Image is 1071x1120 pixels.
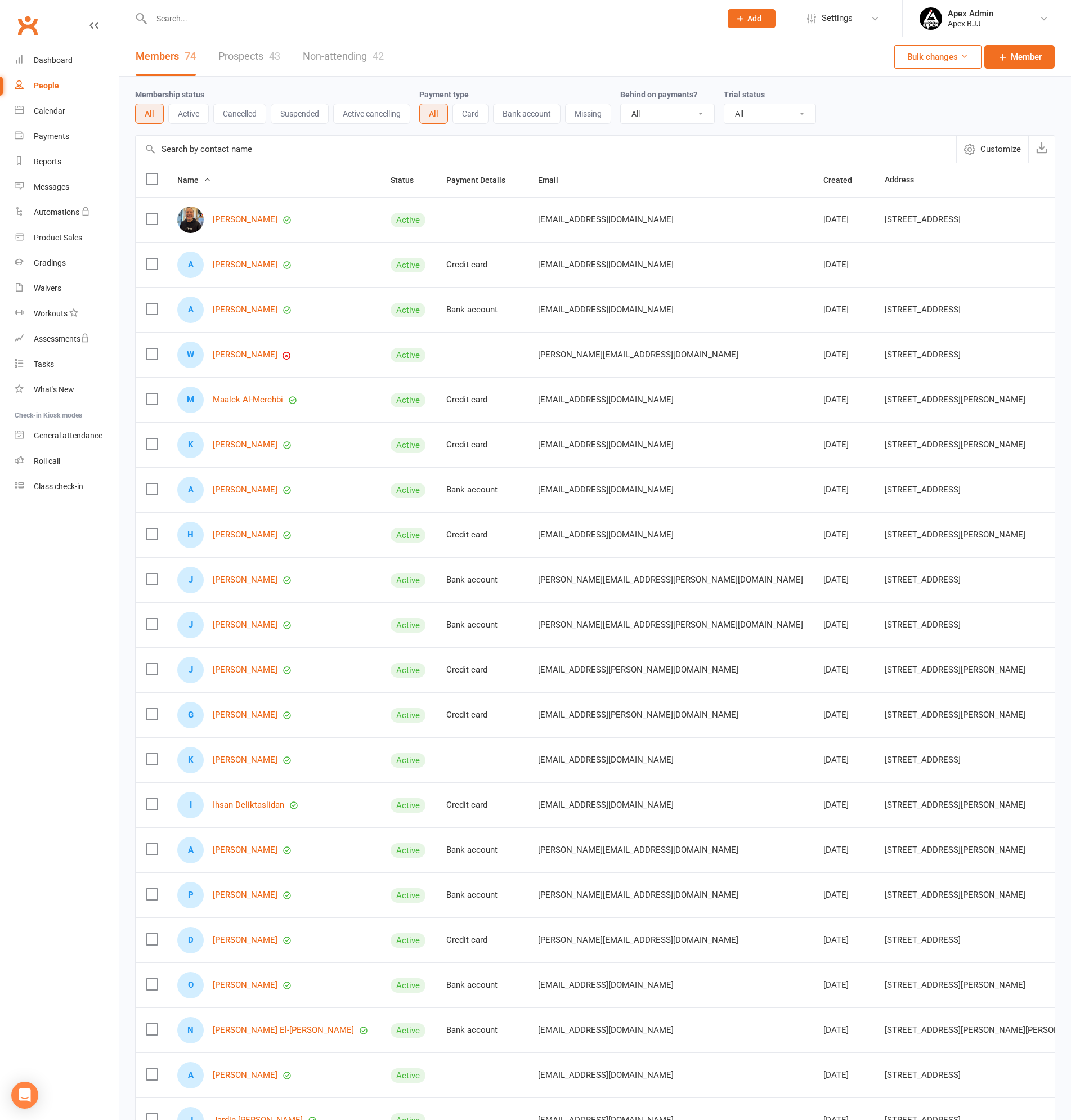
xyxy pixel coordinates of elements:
[823,305,864,315] div: [DATE]
[823,665,864,675] div: [DATE]
[213,395,283,405] a: Maalek Al-Merehbi
[213,260,277,270] a: [PERSON_NAME]
[538,176,571,185] span: Email
[213,710,277,720] a: [PERSON_NAME]
[135,90,204,99] label: Membership status
[34,56,73,65] div: Dashboard
[15,326,119,352] a: Assessments
[271,104,329,124] button: Suspended
[538,839,738,861] span: [PERSON_NAME][EMAIL_ADDRESS][DOMAIN_NAME]
[177,837,204,863] div: Arjun
[185,50,196,62] div: 74
[446,530,518,540] div: Credit card
[34,482,83,491] div: Class check-in
[177,747,204,773] div: Kane
[373,50,384,62] div: 42
[218,37,280,76] a: Prospects43
[823,1070,864,1080] div: [DATE]
[34,385,74,394] div: What's New
[213,104,266,124] button: Cancelled
[15,449,119,474] a: Roll call
[34,182,69,191] div: Messages
[34,106,65,115] div: Calendar
[823,260,864,270] div: [DATE]
[538,614,803,635] span: [PERSON_NAME][EMAIL_ADDRESS][PERSON_NAME][DOMAIN_NAME]
[15,174,119,200] a: Messages
[823,710,864,720] div: [DATE]
[538,299,674,320] span: [EMAIL_ADDRESS][DOMAIN_NAME]
[823,575,864,585] div: [DATE]
[15,301,119,326] a: Workouts
[15,377,119,402] a: What's New
[15,225,119,250] a: Product Sales
[823,800,864,810] div: [DATE]
[728,9,776,28] button: Add
[136,37,196,76] a: Members74
[446,935,518,945] div: Credit card
[213,935,277,945] a: [PERSON_NAME]
[538,173,571,187] button: Email
[620,90,697,99] label: Behind on payments?
[177,612,204,638] div: Julius Joseph
[269,50,280,62] div: 43
[213,620,277,630] a: [PERSON_NAME]
[213,350,277,360] a: [PERSON_NAME]
[34,233,82,242] div: Product Sales
[391,303,425,317] div: Active
[136,136,956,163] input: Search by contact name
[538,704,738,725] span: [EMAIL_ADDRESS][PERSON_NAME][DOMAIN_NAME]
[724,90,765,99] label: Trial status
[177,567,204,593] div: James Angelo
[980,142,1021,156] span: Customize
[213,530,277,540] a: [PERSON_NAME]
[15,474,119,499] a: Class kiosk mode
[34,132,69,141] div: Payments
[948,19,993,29] div: Apex BJJ
[446,845,518,855] div: Bank account
[177,522,204,548] div: Husny
[823,755,864,765] div: [DATE]
[446,710,518,720] div: Credit card
[391,708,425,723] div: Active
[391,528,425,543] div: Active
[213,1025,354,1035] a: [PERSON_NAME] El-[PERSON_NAME]
[823,620,864,630] div: [DATE]
[446,173,518,187] button: Payment Details
[34,208,79,217] div: Automations
[920,7,942,30] img: thumb_image1745496852.png
[177,477,204,503] div: Abdl
[391,663,425,678] div: Active
[11,1082,38,1109] div: Open Intercom Messenger
[15,200,119,225] a: Automations
[419,104,448,124] button: All
[391,843,425,858] div: Active
[446,440,518,450] div: Credit card
[452,104,489,124] button: Card
[538,1019,674,1041] span: [EMAIL_ADDRESS][DOMAIN_NAME]
[177,207,204,233] img: Borhan
[213,845,277,855] a: [PERSON_NAME]
[213,890,277,900] a: [PERSON_NAME]
[823,395,864,405] div: [DATE]
[538,209,674,230] span: [EMAIL_ADDRESS][DOMAIN_NAME]
[213,1070,277,1080] a: [PERSON_NAME]
[333,104,410,124] button: Active cancelling
[538,794,674,816] span: [EMAIL_ADDRESS][DOMAIN_NAME]
[177,792,204,818] div: Ihsan
[446,620,518,630] div: Bank account
[391,1068,425,1083] div: Active
[823,485,864,495] div: [DATE]
[391,213,425,227] div: Active
[823,176,864,185] span: Created
[15,149,119,174] a: Reports
[538,569,803,590] span: [PERSON_NAME][EMAIL_ADDRESS][PERSON_NAME][DOMAIN_NAME]
[15,124,119,149] a: Payments
[823,350,864,360] div: [DATE]
[823,440,864,450] div: [DATE]
[213,485,277,495] a: [PERSON_NAME]
[538,749,674,770] span: [EMAIL_ADDRESS][DOMAIN_NAME]
[34,309,68,318] div: Workouts
[446,395,518,405] div: Credit card
[34,456,60,465] div: Roll call
[823,890,864,900] div: [DATE]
